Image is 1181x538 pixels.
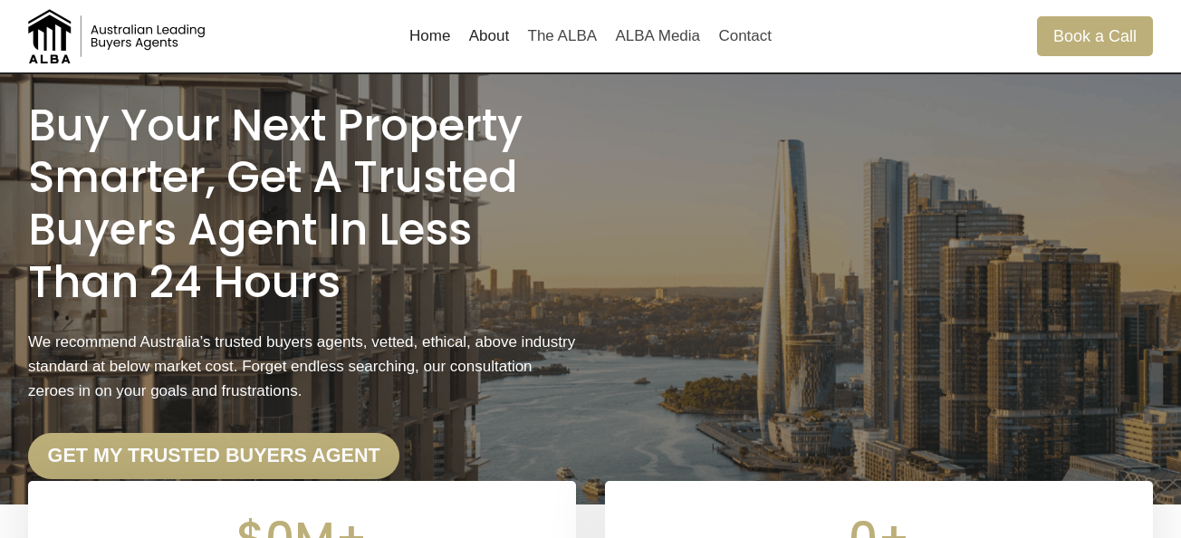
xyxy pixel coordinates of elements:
a: Book a Call [1037,16,1153,55]
a: Home [400,14,460,58]
p: We recommend Australia’s trusted buyers agents, vetted, ethical, above industry standard at below... [28,330,576,404]
a: Contact [709,14,781,58]
strong: Get my trusted Buyers Agent [48,444,380,466]
a: The ALBA [518,14,606,58]
a: ALBA Media [606,14,709,58]
img: Australian Leading Buyers Agents [28,9,209,63]
a: About [460,14,519,58]
h1: Buy Your Next Property Smarter, Get a Trusted Buyers Agent in less than 24 Hours [28,100,576,308]
nav: Primary Navigation [400,14,781,58]
a: Get my trusted Buyers Agent [28,433,399,480]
